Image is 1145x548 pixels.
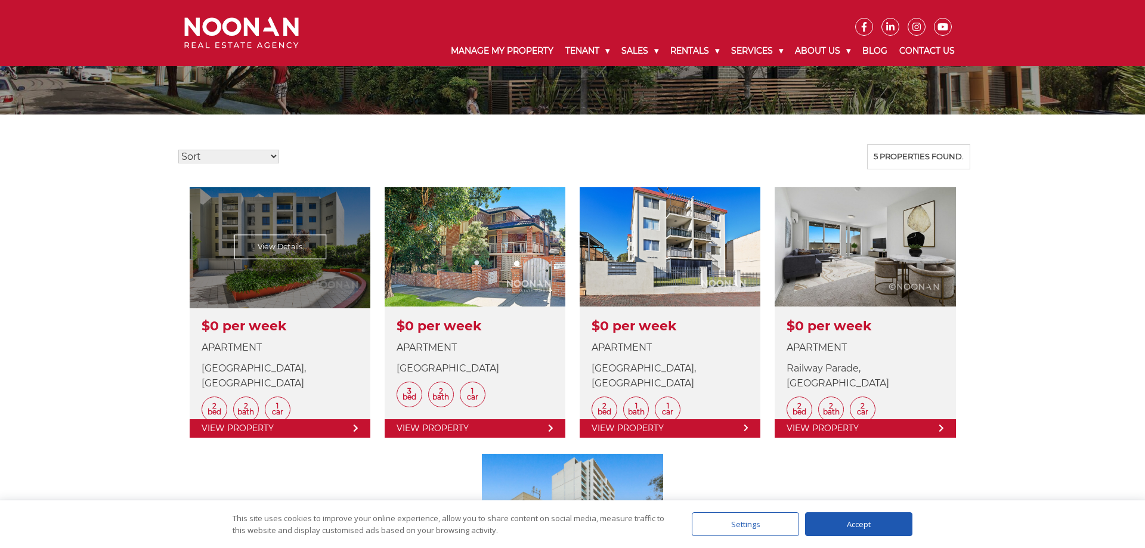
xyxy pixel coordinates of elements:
a: Rentals [664,36,725,66]
div: Accept [805,512,912,536]
div: Settings [692,512,799,536]
select: Sort Listings [178,150,279,163]
a: Tenant [559,36,615,66]
a: Sales [615,36,664,66]
a: About Us [789,36,856,66]
img: Noonan Real Estate Agency [184,17,299,49]
a: Services [725,36,789,66]
a: Contact Us [893,36,961,66]
div: This site uses cookies to improve your online experience, allow you to share content on social me... [233,512,668,536]
a: Blog [856,36,893,66]
a: Manage My Property [445,36,559,66]
div: 5 properties found. [867,144,970,169]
